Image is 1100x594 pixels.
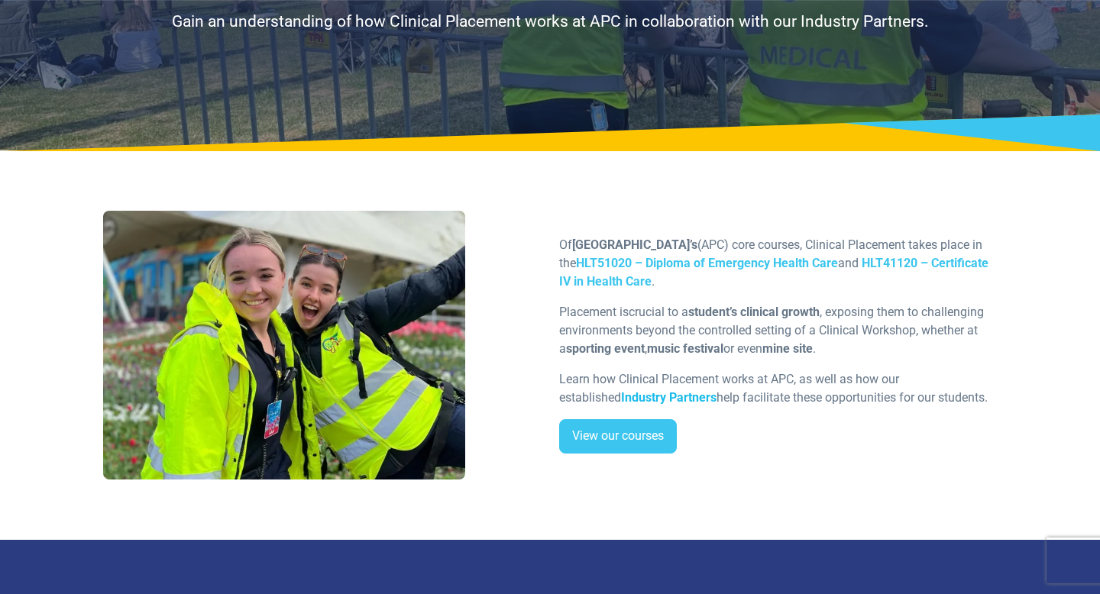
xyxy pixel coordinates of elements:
[559,370,997,407] p: Learn how Clinical Placement works at APC, as well as how our established help facilitate these o...
[559,419,677,454] a: View our courses
[572,237,697,252] strong: [GEOGRAPHIC_DATA]’s
[621,390,717,405] a: Industry Partners
[838,256,859,270] span: and
[652,274,655,289] span: .
[559,237,982,270] span: Of (APC) core courses, Clinical Placement takes place in the
[576,256,838,270] a: HLT51020 – Diploma of Emergency Health Care
[688,305,820,319] strong: student’s clinical growth
[559,305,629,319] span: Placement is
[762,341,813,356] strong: mine site
[559,303,997,358] p: crucial to a , exposing them to challenging environments beyond the controlled setting of a Clini...
[566,341,645,356] strong: sporting event
[559,256,988,289] a: HLT41120 – Certificate IV in Health Care
[647,341,723,356] strong: music festival
[103,10,997,34] p: Gain an understanding of how Clinical Placement works at APC in collaboration with our Industry P...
